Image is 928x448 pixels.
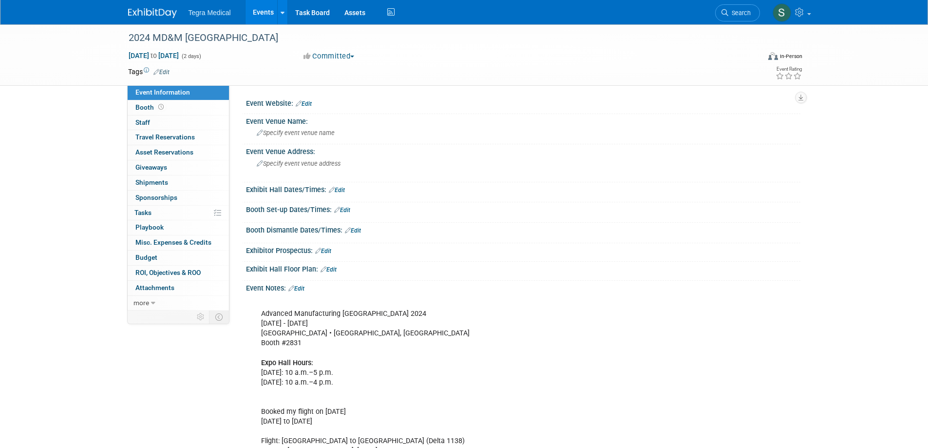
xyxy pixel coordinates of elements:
[257,129,335,136] span: Specify event venue name
[261,359,313,367] b: Expo Hall Hours:
[128,175,229,190] a: Shipments
[128,145,229,160] a: Asset Reservations
[345,227,361,234] a: Edit
[128,281,229,295] a: Attachments
[246,223,800,235] div: Booth Dismantle Dates/Times:
[257,160,341,167] span: Specify event venue address
[135,148,193,156] span: Asset Reservations
[135,269,201,276] span: ROI, Objectives & ROO
[135,238,211,246] span: Misc. Expenses & Credits
[128,235,229,250] a: Misc. Expenses & Credits
[135,284,174,292] span: Attachments
[296,100,312,107] a: Edit
[246,262,800,274] div: Exhibit Hall Floor Plan:
[128,8,177,18] img: ExhibitDay
[715,4,760,21] a: Search
[125,29,745,47] div: 2024 MD&M [GEOGRAPHIC_DATA]
[135,178,168,186] span: Shipments
[181,53,201,59] span: (2 days)
[773,3,791,22] img: Steve Marshall
[776,67,802,72] div: Event Rating
[156,103,166,111] span: Booth not reserved yet
[135,253,157,261] span: Budget
[135,118,150,126] span: Staff
[702,51,803,65] div: Event Format
[135,103,166,111] span: Booth
[246,202,800,215] div: Booth Set-up Dates/Times:
[779,53,802,60] div: In-Person
[135,194,177,201] span: Sponsorships
[246,243,800,256] div: Exhibitor Prospectus:
[128,130,229,145] a: Travel Reservations
[192,311,209,323] td: Personalize Event Tab Strip
[315,248,331,254] a: Edit
[153,69,170,76] a: Edit
[128,206,229,220] a: Tasks
[128,116,229,130] a: Staff
[246,96,800,109] div: Event Website:
[128,51,179,60] span: [DATE] [DATE]
[149,52,158,59] span: to
[135,223,164,231] span: Playbook
[128,251,229,265] a: Budget
[768,52,778,60] img: Format-Inperson.png
[128,191,229,205] a: Sponsorships
[128,266,229,280] a: ROI, Objectives & ROO
[321,266,337,273] a: Edit
[189,9,231,17] span: Tegra Medical
[246,182,800,195] div: Exhibit Hall Dates/Times:
[135,163,167,171] span: Giveaways
[134,209,152,216] span: Tasks
[246,114,800,126] div: Event Venue Name:
[334,207,350,214] a: Edit
[128,67,170,77] td: Tags
[128,296,229,311] a: more
[133,299,149,307] span: more
[246,281,800,293] div: Event Notes:
[288,285,304,292] a: Edit
[209,311,229,323] td: Toggle Event Tabs
[246,144,800,156] div: Event Venue Address:
[135,133,195,141] span: Travel Reservations
[128,100,229,115] a: Booth
[128,85,229,100] a: Event Information
[329,187,345,194] a: Edit
[135,88,190,96] span: Event Information
[128,220,229,235] a: Playbook
[728,9,751,17] span: Search
[128,160,229,175] a: Giveaways
[300,51,358,61] button: Committed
